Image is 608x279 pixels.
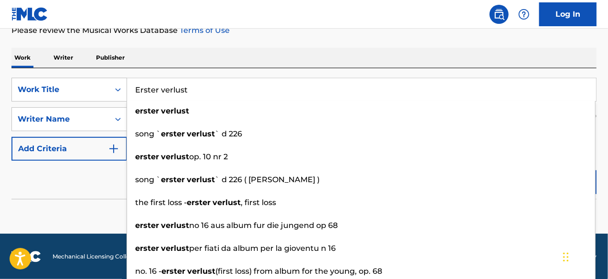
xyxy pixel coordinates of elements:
p: Writer [51,48,76,68]
a: Log In [539,2,597,26]
p: Please review the Musical Works Database [11,25,597,36]
div: Help [514,5,533,24]
button: Add Criteria [11,137,127,161]
strong: verlust [161,221,189,230]
strong: verlust [213,198,241,207]
span: (first loss) from album for the young, op. 68 [215,267,382,276]
span: no 16 aus album fur die jungend op 68 [189,221,338,230]
a: Public Search [490,5,509,24]
img: help [518,9,530,20]
img: search [493,9,505,20]
span: no. 16 - [135,267,161,276]
div: Work Title [18,84,104,95]
strong: verlust [187,267,215,276]
span: song ` [135,129,161,138]
strong: erster [161,129,185,138]
span: , first loss [241,198,276,207]
p: Work [11,48,33,68]
strong: erster [135,244,159,253]
div: Drag [563,243,569,271]
a: Terms of Use [178,26,230,35]
form: Search Form [11,78,597,199]
strong: erster [161,267,185,276]
span: the first loss - [135,198,187,207]
div: Writer Name [18,114,104,125]
span: ` d 226 [215,129,242,138]
strong: verlust [161,244,189,253]
strong: erster [161,175,185,184]
span: ` d 226 ( [PERSON_NAME] ) [215,175,320,184]
strong: erster [187,198,211,207]
strong: erster [135,221,159,230]
strong: verlust [161,152,189,161]
img: logo [11,251,41,262]
strong: verlust [161,106,189,115]
span: per fiati da album per la gioventu n 16 [189,244,336,253]
p: Publisher [93,48,128,68]
iframe: Chat Widget [560,233,608,279]
span: Mechanical Licensing Collective © 2025 [53,252,163,261]
img: MLC Logo [11,7,48,21]
strong: verlust [187,175,215,184]
img: 9d2ae6d4665cec9f34b9.svg [108,143,119,155]
strong: erster [135,106,159,115]
strong: verlust [187,129,215,138]
strong: erster [135,152,159,161]
span: op. 10 nr 2 [189,152,228,161]
span: song ` [135,175,161,184]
